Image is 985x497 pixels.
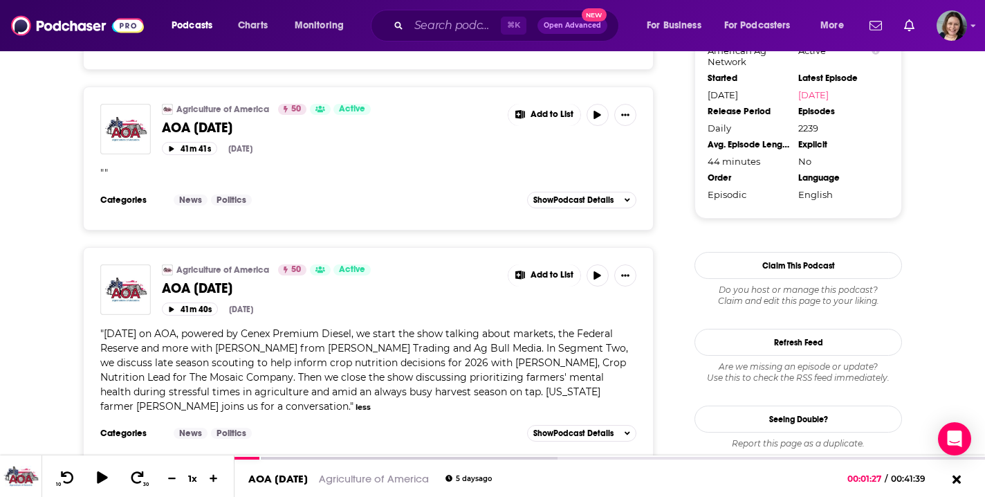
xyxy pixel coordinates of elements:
button: open menu [285,15,362,37]
div: 44 minutes [708,156,789,167]
h3: Categories [100,428,163,439]
div: Language [798,172,880,183]
div: Started [708,73,789,84]
a: Agriculture of America [319,472,429,485]
div: No [798,156,880,167]
a: Seeing Double? [694,406,902,433]
span: " " [100,327,628,413]
div: [DATE] [708,89,789,100]
input: Search podcasts, credits, & more... [409,15,501,37]
button: open menu [811,15,861,37]
div: Episodic [708,189,789,200]
span: Logged in as micglogovac [937,10,967,41]
span: 50 [291,263,301,277]
span: New [582,8,607,21]
img: Agriculture of America [162,264,173,275]
a: AOA [DATE] [162,119,498,136]
a: News [174,195,208,206]
span: " " [100,167,108,179]
a: Agriculture of America [176,264,269,275]
img: AOA Thursday 9-18-2025 [100,104,151,154]
span: AOA [DATE] [162,119,232,136]
span: AOA [DATE] [162,280,232,297]
h3: Categories [100,195,163,206]
span: Show Podcast Details [533,428,614,438]
span: Podcasts [172,16,212,35]
span: [DATE] on AOA, powered by Cenex Premium Diesel, we start the show talking about markets, the Fede... [100,327,628,413]
button: Claim This Podcast [694,252,902,279]
div: 1 x [181,473,205,484]
span: 10 [56,482,61,487]
div: Open Intercom Messenger [938,422,971,455]
div: Avg. Episode Length [708,139,789,150]
span: For Business [647,16,701,35]
button: ShowPodcast Details [527,192,636,208]
img: AOA Wednesday 9-17-2025 [100,264,151,315]
span: 50 [291,102,301,116]
div: English [798,189,880,200]
img: Podchaser - Follow, Share and Rate Podcasts [11,12,144,39]
div: Search podcasts, credits, & more... [384,10,632,42]
a: AOA [DATE] [162,280,498,297]
span: 30 [143,482,149,487]
div: Report this page as a duplicate. [694,438,902,449]
a: Show notifications dropdown [864,14,887,37]
a: 50 [278,264,306,275]
div: Daily [708,123,789,134]
a: AOA [DATE] [248,472,308,485]
a: Agriculture of America [176,104,269,115]
button: Show More Button [614,264,636,287]
span: Active [339,102,365,116]
a: Show notifications dropdown [899,14,920,37]
a: Active [333,104,371,115]
div: American Ag Network [708,45,789,67]
div: [DATE] [229,305,253,314]
button: Show More Button [508,104,580,126]
div: Latest Episode [798,73,880,84]
div: Order [708,172,789,183]
span: More [820,16,844,35]
button: Open AdvancedNew [537,17,607,34]
button: ShowPodcast Details [527,425,636,442]
span: Do you host or manage this podcast? [694,284,902,296]
img: User Profile [937,10,967,41]
button: 30 [125,470,151,487]
span: Open Advanced [544,22,601,29]
span: 00:41:39 [887,473,939,484]
a: Charts [229,15,276,37]
button: 10 [53,470,80,487]
a: Politics [211,195,252,206]
div: 5 days ago [445,475,492,482]
button: less [356,401,371,413]
span: ⌘ K [501,17,526,35]
span: For Podcasters [724,16,791,35]
button: Show More Button [614,104,636,126]
a: 50 [278,104,306,115]
div: Are we missing an episode or update? Use this to check the RSS feed immediately. [694,361,902,383]
button: open menu [715,15,811,37]
button: Refresh Feed [694,329,902,356]
div: Episodes [798,106,880,117]
div: Claim and edit this page to your liking. [694,284,902,307]
div: [DATE] [228,144,252,154]
button: Show More Button [508,264,580,287]
button: 41m 41s [162,142,217,155]
button: Show profile menu [937,10,967,41]
span: 00:01:27 [847,473,885,484]
button: 41m 40s [162,302,218,316]
div: 2239 [798,123,880,134]
a: [DATE] [798,89,880,100]
span: / [885,473,887,484]
span: Active [339,263,365,277]
div: Explicit [798,139,880,150]
span: Monitoring [295,16,344,35]
img: Agriculture of America [162,104,173,115]
a: Politics [211,428,252,439]
span: Charts [238,16,268,35]
button: open menu [637,15,719,37]
span: Add to List [531,109,573,120]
